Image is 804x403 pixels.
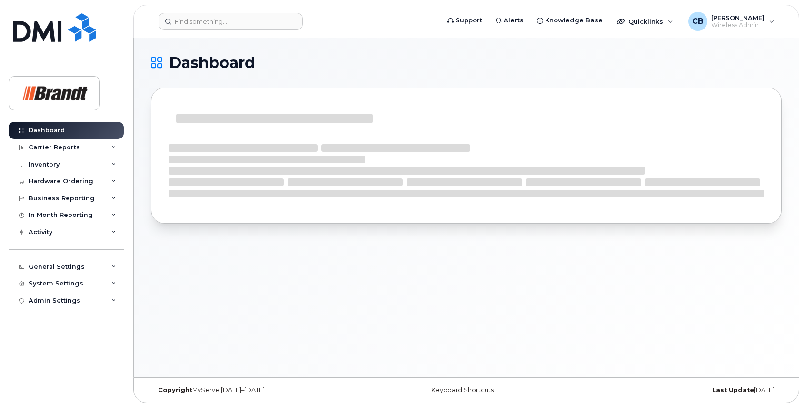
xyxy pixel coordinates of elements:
[169,56,255,70] span: Dashboard
[712,386,754,393] strong: Last Update
[158,386,192,393] strong: Copyright
[431,386,494,393] a: Keyboard Shortcuts
[571,386,782,394] div: [DATE]
[151,386,361,394] div: MyServe [DATE]–[DATE]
